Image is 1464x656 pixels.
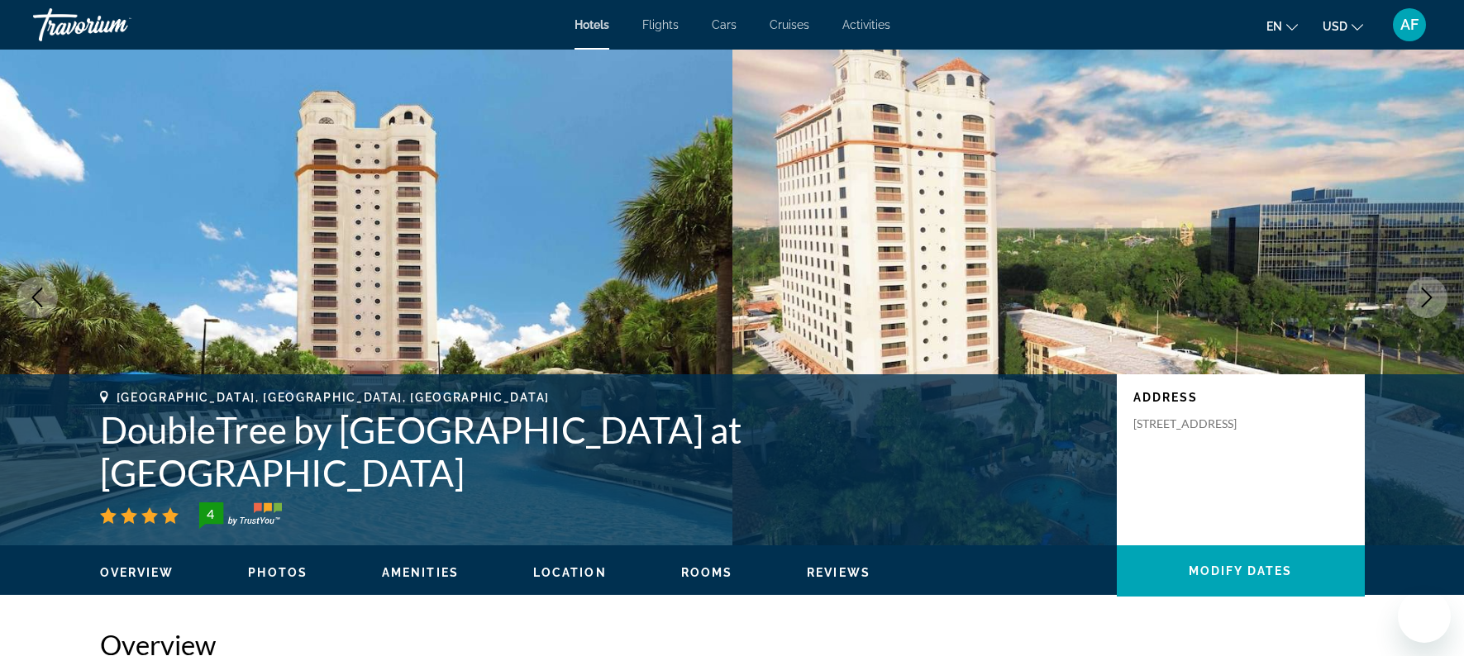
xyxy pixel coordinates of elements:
button: Modify Dates [1117,545,1365,597]
button: Overview [100,565,174,580]
button: Amenities [382,565,459,580]
a: Travorium [33,3,198,46]
a: Hotels [575,18,609,31]
span: en [1266,20,1282,33]
span: [GEOGRAPHIC_DATA], [GEOGRAPHIC_DATA], [GEOGRAPHIC_DATA] [117,391,550,404]
button: Previous image [17,277,58,318]
span: AF [1400,17,1419,33]
button: Location [533,565,607,580]
button: Change currency [1323,14,1363,38]
button: Rooms [681,565,733,580]
p: Address [1133,391,1348,404]
span: USD [1323,20,1347,33]
button: Change language [1266,14,1298,38]
a: Activities [842,18,890,31]
span: Modify Dates [1189,564,1292,578]
a: Flights [642,18,679,31]
div: 4 [194,504,227,524]
button: Next image [1406,277,1447,318]
h1: DoubleTree by [GEOGRAPHIC_DATA] at [GEOGRAPHIC_DATA] [100,408,1100,494]
button: User Menu [1388,7,1431,42]
img: TrustYou guest rating badge [199,502,282,529]
a: Cars [712,18,737,31]
button: Photos [248,565,308,580]
button: Reviews [807,565,870,580]
a: Cruises [770,18,809,31]
iframe: Button to launch messaging window [1398,590,1451,643]
p: [STREET_ADDRESS] [1133,416,1266,431]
